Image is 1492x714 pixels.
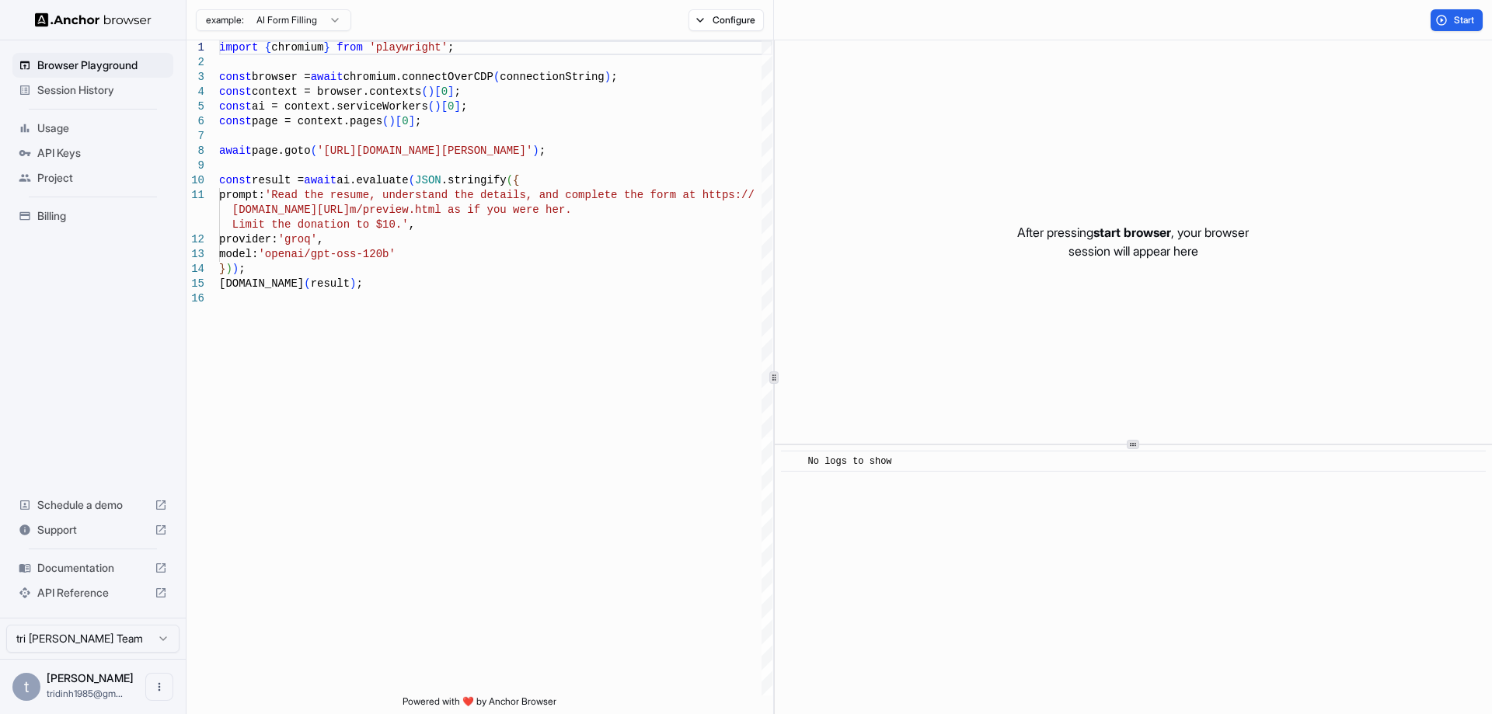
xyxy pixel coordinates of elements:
span: ( [507,174,513,186]
div: Documentation [12,556,173,580]
span: ( [382,115,389,127]
button: Open menu [145,673,173,701]
div: Usage [12,116,173,141]
div: API Reference [12,580,173,605]
span: const [219,100,252,113]
span: const [219,85,252,98]
div: 7 [186,129,204,144]
span: Billing [37,208,167,224]
div: 13 [186,247,204,262]
span: ] [454,100,460,113]
span: 'playwright' [369,41,448,54]
div: 6 [186,114,204,129]
span: chromium.connectOverCDP [343,71,493,83]
span: ; [448,41,454,54]
span: ; [356,277,362,290]
span: JSON [415,174,441,186]
span: ) [232,263,239,275]
span: browser = [252,71,311,83]
div: 9 [186,158,204,173]
span: ) [532,145,539,157]
span: Session History [37,82,167,98]
span: [ [434,85,441,98]
div: 4 [186,85,204,99]
span: Schedule a demo [37,497,148,513]
div: 14 [186,262,204,277]
span: const [219,71,252,83]
span: [ [441,100,448,113]
span: lete the form at https:// [591,189,755,201]
span: m/preview.html as if you were her. [350,204,572,216]
span: 0 [441,85,448,98]
button: Configure [688,9,764,31]
span: Project [37,170,167,186]
div: Support [12,517,173,542]
div: 3 [186,70,204,85]
span: { [265,41,271,54]
span: API Keys [37,145,167,161]
span: import [219,41,258,54]
span: page = context.pages [252,115,382,127]
span: ; [415,115,421,127]
span: [DOMAIN_NAME] [219,277,304,290]
span: example: [206,14,244,26]
span: ) [605,71,611,83]
span: result = [252,174,304,186]
span: ( [421,85,427,98]
span: tri dinh [47,671,134,684]
span: Browser Playground [37,57,167,73]
span: ) [428,85,434,98]
div: 10 [186,173,204,188]
span: 'openai/gpt-oss-120b' [258,248,395,260]
div: Browser Playground [12,53,173,78]
span: ; [461,100,467,113]
button: Start [1431,9,1483,31]
span: Powered with ❤️ by Anchor Browser [403,695,556,714]
span: page.goto [252,145,311,157]
div: 11 [186,188,204,203]
span: Documentation [37,560,148,576]
span: 0 [448,100,454,113]
span: } [219,263,225,275]
span: ; [454,85,460,98]
span: } [323,41,329,54]
div: Project [12,165,173,190]
span: API Reference [37,585,148,601]
span: ) [434,100,441,113]
span: Usage [37,120,167,136]
span: , [409,218,415,231]
span: ] [448,85,454,98]
span: ( [428,100,434,113]
div: API Keys [12,141,173,165]
span: ( [493,71,500,83]
img: Anchor Logo [35,12,152,27]
span: 'Read the resume, understand the details, and comp [265,189,591,201]
span: start browser [1093,225,1171,240]
div: Billing [12,204,173,228]
span: ( [304,277,310,290]
span: ] [409,115,415,127]
span: const [219,174,252,186]
span: connectionString [500,71,604,83]
div: Session History [12,78,173,103]
div: 12 [186,232,204,247]
div: t [12,673,40,701]
span: [DOMAIN_NAME][URL] [232,204,350,216]
div: 16 [186,291,204,306]
span: tridinh1985@gmail.com [47,688,123,699]
span: context = browser.contexts [252,85,421,98]
span: Start [1454,14,1476,26]
span: '[URL][DOMAIN_NAME][PERSON_NAME]' [317,145,532,157]
span: [ [396,115,402,127]
span: { [513,174,519,186]
span: ai = context.serviceWorkers [252,100,428,113]
p: After pressing , your browser session will appear here [1017,223,1249,260]
div: 5 [186,99,204,114]
span: Support [37,522,148,538]
div: Schedule a demo [12,493,173,517]
span: ) [389,115,395,127]
span: ; [239,263,245,275]
span: No logs to show [808,456,892,467]
span: ) [225,263,232,275]
div: 2 [186,55,204,70]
